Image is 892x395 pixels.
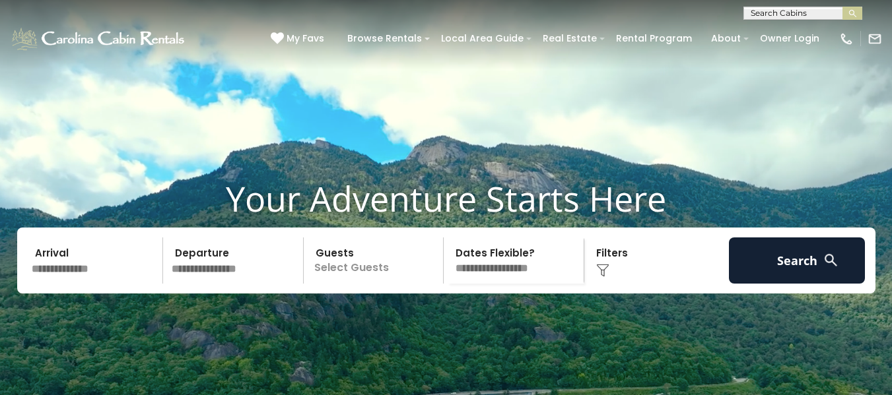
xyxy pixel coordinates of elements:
img: search-regular-white.png [823,252,839,268]
a: My Favs [271,32,327,46]
a: Local Area Guide [434,28,530,49]
a: About [704,28,747,49]
img: White-1-1-2.png [10,26,188,52]
img: filter--v1.png [596,264,609,277]
p: Select Guests [308,237,444,284]
span: My Favs [287,32,324,46]
img: mail-regular-white.png [868,32,882,46]
img: phone-regular-white.png [839,32,854,46]
a: Owner Login [753,28,826,49]
a: Browse Rentals [341,28,429,49]
h1: Your Adventure Starts Here [10,178,882,219]
a: Rental Program [609,28,699,49]
button: Search [729,237,866,284]
a: Real Estate [536,28,603,49]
